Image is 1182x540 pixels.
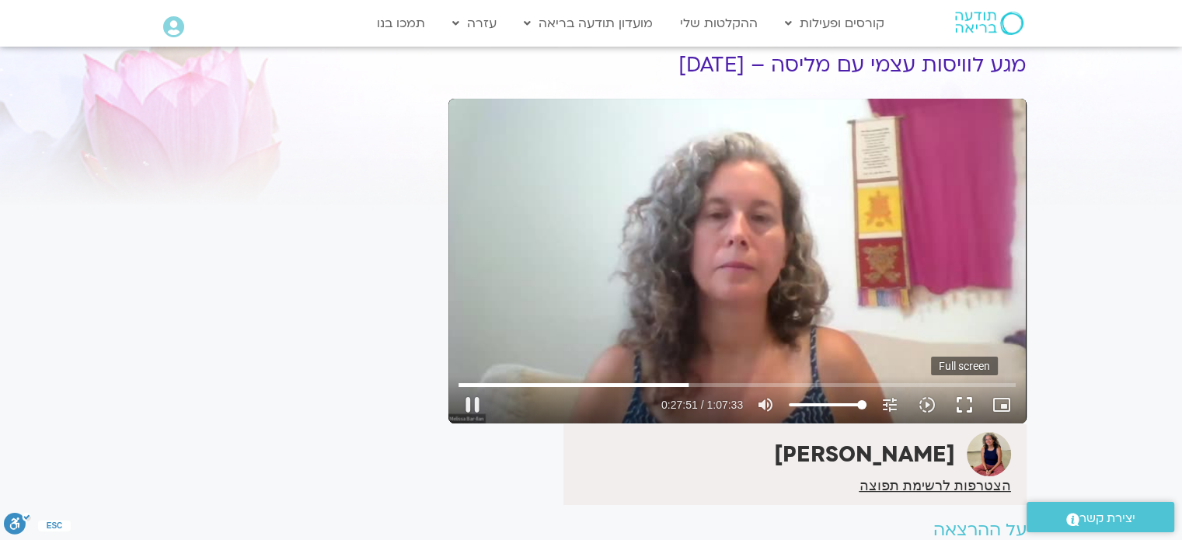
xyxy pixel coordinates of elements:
[369,9,433,38] a: תמכו בנו
[1027,502,1174,532] a: יצירת קשר
[777,9,892,38] a: קורסים ופעילות
[448,54,1027,77] h1: מגע לוויסות עצמי עם מליסה – [DATE]
[516,9,661,38] a: מועדון תודעה בריאה
[445,9,504,38] a: עזרה
[1079,508,1135,529] span: יצירת קשר
[967,432,1011,476] img: מליסה בר-אילן
[672,9,765,38] a: ההקלטות שלי
[448,521,1027,540] h2: על ההרצאה
[774,440,955,469] strong: [PERSON_NAME]
[859,479,1010,493] a: הצטרפות לרשימת תפוצה
[955,12,1023,35] img: תודעה בריאה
